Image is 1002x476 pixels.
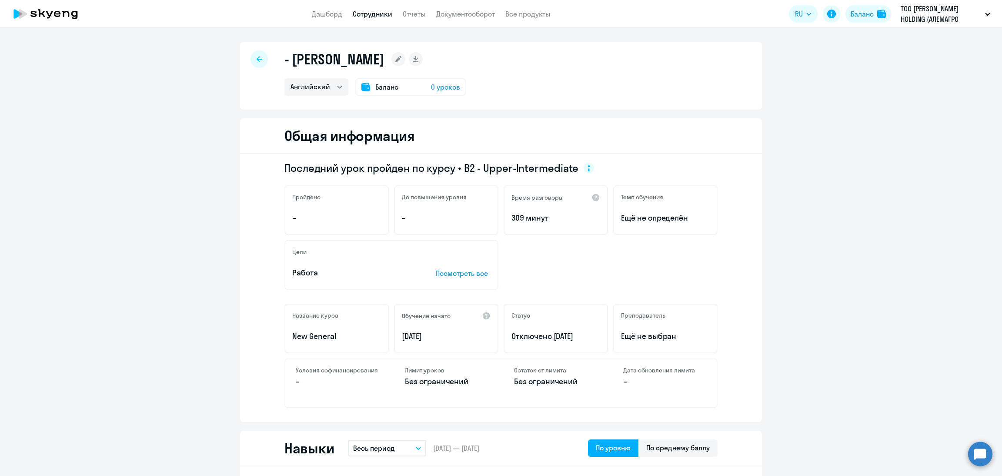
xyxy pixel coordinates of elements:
[433,443,479,453] span: [DATE] — [DATE]
[402,331,491,342] p: [DATE]
[402,312,451,320] h5: Обучение начато
[851,9,874,19] div: Баланс
[292,331,381,342] p: New General
[436,268,491,278] p: Посмотреть все
[292,248,307,256] h5: Цели
[596,442,631,453] div: По уровню
[514,376,597,387] p: Без ограничений
[353,10,392,18] a: Сотрудники
[795,9,803,19] span: RU
[375,82,398,92] span: Баланс
[436,10,495,18] a: Документооборот
[623,366,706,374] h4: Дата обновления лимита
[403,10,426,18] a: Отчеты
[845,5,891,23] button: Балансbalance
[511,194,562,201] h5: Время разговора
[621,331,710,342] p: Ещё не выбран
[621,312,665,319] h5: Преподаватель
[312,10,342,18] a: Дашборд
[901,3,982,24] p: ТОО [PERSON_NAME] HOLDING (АЛЕМАГРО ХОЛДИНГ), пост
[405,366,488,374] h4: Лимит уроков
[348,440,426,456] button: Весь период
[514,366,597,374] h4: Остаток от лимита
[284,161,578,175] span: Последний урок пройден по курсу • B2 - Upper-Intermediate
[646,442,710,453] div: По среднему баллу
[896,3,995,24] button: ТОО [PERSON_NAME] HOLDING (АЛЕМАГРО ХОЛДИНГ), пост
[284,439,334,457] h2: Навыки
[292,267,409,278] p: Работа
[402,193,467,201] h5: До повышения уровня
[511,331,600,342] p: Отключен
[284,127,414,144] h2: Общая информация
[405,376,488,387] p: Без ограничений
[353,443,395,453] p: Весь период
[623,376,706,387] p: –
[511,312,530,319] h5: Статус
[505,10,551,18] a: Все продукты
[548,331,574,341] span: с [DATE]
[296,376,379,387] p: –
[621,193,663,201] h5: Темп обучения
[292,312,338,319] h5: Название курса
[284,50,384,68] h1: - [PERSON_NAME]
[511,212,600,224] p: 309 минут
[877,10,886,18] img: balance
[402,212,491,224] p: –
[296,366,379,374] h4: Условия софинансирования
[292,212,381,224] p: –
[621,212,710,224] span: Ещё не определён
[292,193,321,201] h5: Пройдено
[789,5,818,23] button: RU
[431,82,460,92] span: 0 уроков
